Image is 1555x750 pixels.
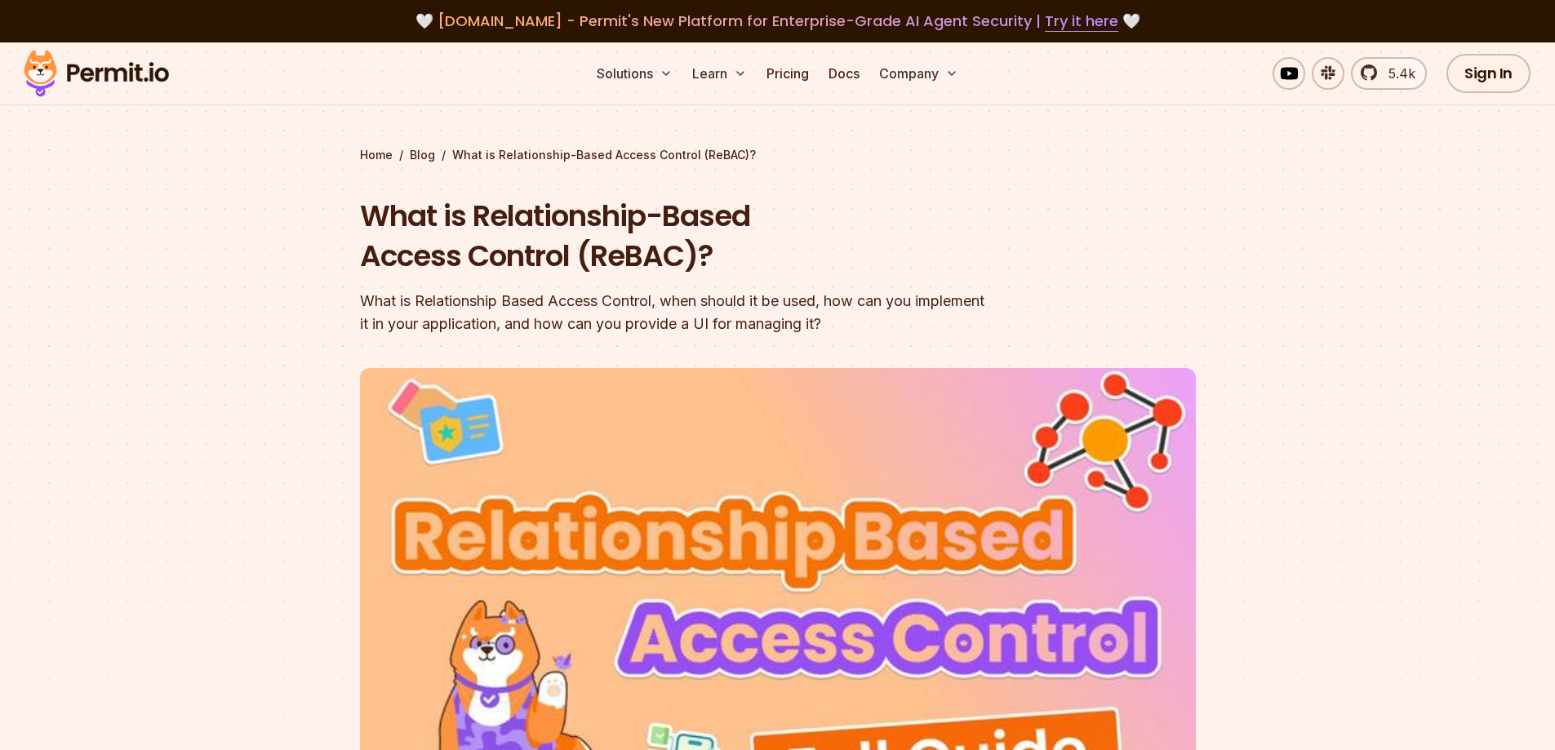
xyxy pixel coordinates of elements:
[1045,11,1118,32] a: Try it here
[438,11,1118,31] span: [DOMAIN_NAME] - Permit's New Platform for Enterprise-Grade AI Agent Security |
[39,10,1516,33] div: 🤍 🤍
[1446,54,1531,93] a: Sign In
[590,57,679,90] button: Solutions
[760,57,815,90] a: Pricing
[360,290,987,335] div: What is Relationship Based Access Control, when should it be used, how can you implement it in yo...
[686,57,753,90] button: Learn
[360,196,987,277] h1: What is Relationship-Based Access Control (ReBAC)?
[1351,57,1427,90] a: 5.4k
[16,46,176,101] img: Permit logo
[873,57,965,90] button: Company
[1379,64,1415,83] span: 5.4k
[822,57,866,90] a: Docs
[360,147,393,163] a: Home
[360,147,1196,163] div: / /
[410,147,435,163] a: Blog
